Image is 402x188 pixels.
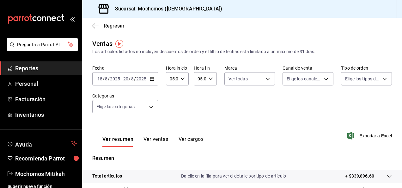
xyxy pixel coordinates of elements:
span: Ver todas [228,76,248,82]
input: -- [105,76,108,81]
button: Exportar a Excel [349,132,392,140]
span: Pregunta a Parrot AI [17,41,68,48]
span: / [129,76,131,81]
span: - [121,76,122,81]
input: ---- [136,76,147,81]
span: Regresar [104,23,125,29]
label: Tipo de orden [341,66,392,70]
label: Marca [224,66,275,70]
button: Ver ventas [143,136,168,147]
span: / [108,76,110,81]
h3: Sucursal: Mochomos ([DEMOGRAPHIC_DATA]) [110,5,222,13]
label: Canal de venta [283,66,333,70]
span: Ayuda [15,140,69,147]
input: -- [131,76,134,81]
span: Personal [15,79,77,88]
span: Inventarios [15,110,77,119]
div: navigation tabs [102,136,204,147]
button: open_drawer_menu [70,16,75,22]
label: Fecha [92,66,158,70]
span: Facturación [15,95,77,103]
p: Resumen [92,154,392,162]
span: Recomienda Parrot [15,154,77,163]
label: Categorías [92,94,158,98]
input: ---- [110,76,120,81]
button: Pregunta a Parrot AI [7,38,78,51]
span: / [134,76,136,81]
button: Ver cargos [179,136,204,147]
label: Hora inicio [166,66,189,70]
button: Ver resumen [102,136,133,147]
span: Elige las categorías [96,103,135,110]
p: + $339,896.60 [345,173,374,179]
span: Elige los tipos de orden [345,76,380,82]
label: Hora fin [194,66,216,70]
span: Mochomos Mitikah [15,170,77,178]
input: -- [123,76,129,81]
button: Regresar [92,23,125,29]
span: / [103,76,105,81]
span: Elige los canales de venta [287,76,322,82]
p: Total artículos [92,173,122,179]
div: Los artículos listados no incluyen descuentos de orden y el filtro de fechas está limitado a un m... [92,48,392,55]
span: Reportes [15,64,77,72]
input: -- [97,76,103,81]
img: Tooltip marker [115,40,123,48]
p: Da clic en la fila para ver el detalle por tipo de artículo [181,173,286,179]
div: Ventas [92,39,113,48]
a: Pregunta a Parrot AI [4,46,78,53]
